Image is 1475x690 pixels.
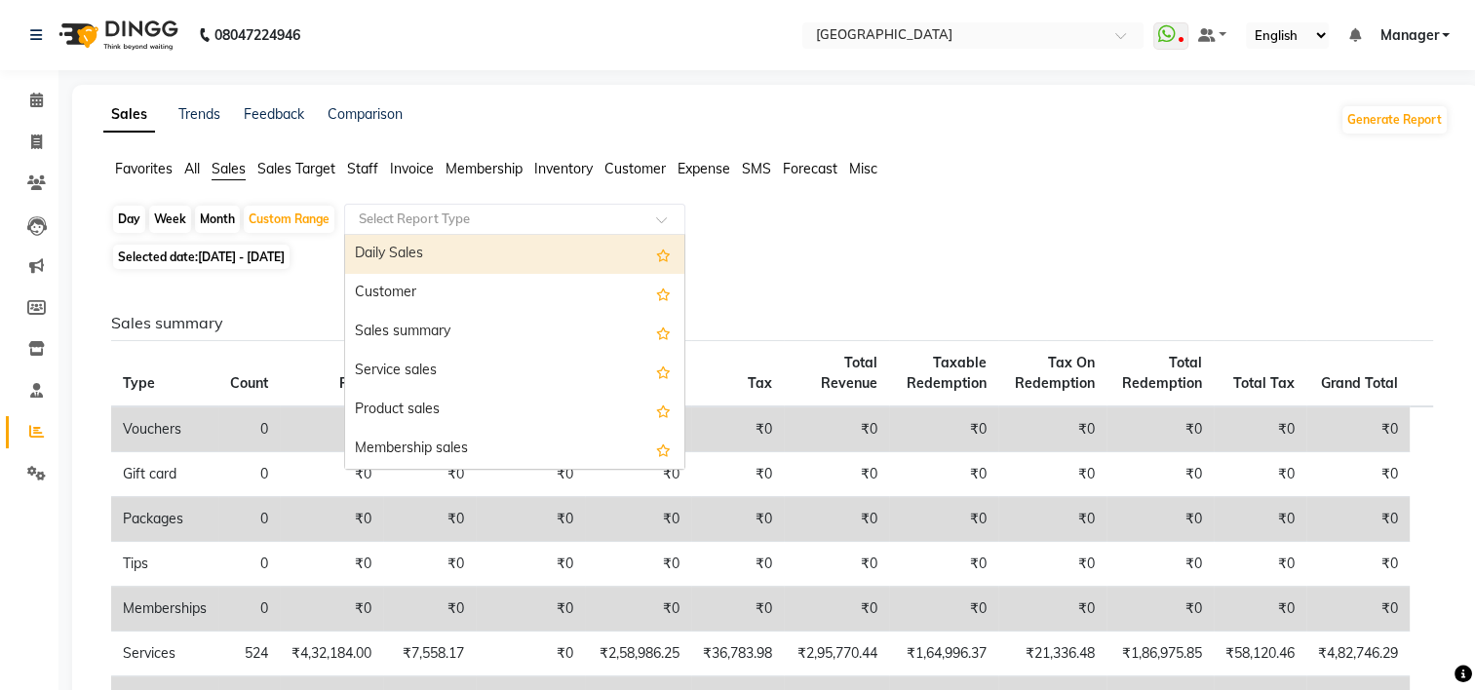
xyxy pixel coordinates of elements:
div: Sales summary [345,313,684,352]
td: ₹0 [1306,542,1410,587]
td: ₹0 [280,542,383,587]
span: Count [230,374,268,392]
a: Feedback [244,105,304,123]
span: Taxable Redemption [907,354,987,392]
span: Add this report to Favorites List [656,282,671,305]
td: ₹0 [1306,587,1410,632]
td: ₹0 [1214,406,1306,452]
span: Grand Total [1321,374,1398,392]
span: Total Tax [1233,374,1295,392]
span: Price [339,374,371,392]
td: ₹0 [784,587,888,632]
span: Add this report to Favorites List [656,399,671,422]
span: Add this report to Favorites List [656,360,671,383]
td: ₹0 [1306,497,1410,542]
div: Custom Range [244,206,334,233]
td: ₹0 [585,497,691,542]
span: All [184,160,200,177]
td: ₹0 [1106,497,1214,542]
td: ₹0 [691,497,784,542]
span: Tax On Redemption [1015,354,1095,392]
td: ₹0 [383,452,476,497]
td: 0 [218,587,280,632]
td: ₹58,120.46 [1214,632,1306,676]
td: ₹0 [1106,452,1214,497]
td: ₹0 [889,452,998,497]
td: ₹0 [998,542,1106,587]
span: Manager [1379,25,1438,46]
td: ₹0 [691,587,784,632]
td: ₹0 [889,542,998,587]
span: Selected date: [113,245,290,269]
td: 0 [218,452,280,497]
td: ₹0 [585,452,691,497]
td: 0 [218,497,280,542]
img: logo [50,8,183,62]
span: Add this report to Favorites List [656,438,671,461]
div: Week [149,206,191,233]
td: ₹0 [1306,452,1410,497]
td: Packages [111,497,218,542]
td: ₹0 [998,497,1106,542]
td: ₹0 [280,452,383,497]
td: ₹0 [476,632,585,676]
div: Product sales [345,391,684,430]
span: Customer [604,160,666,177]
td: ₹1,86,975.85 [1106,632,1214,676]
td: ₹2,95,770.44 [784,632,888,676]
td: ₹0 [889,497,998,542]
td: ₹4,32,184.00 [280,632,383,676]
td: ₹0 [998,406,1106,452]
a: Comparison [328,105,403,123]
span: Add this report to Favorites List [656,243,671,266]
h6: Sales summary [111,314,1433,332]
span: Forecast [783,160,837,177]
td: 524 [218,632,280,676]
a: Trends [178,105,220,123]
div: Customer [345,274,684,313]
td: ₹0 [889,587,998,632]
td: ₹0 [476,587,585,632]
td: ₹0 [998,452,1106,497]
div: Month [195,206,240,233]
td: Tips [111,542,218,587]
td: ₹0 [280,497,383,542]
span: Total Revenue [821,354,877,392]
span: Type [123,374,155,392]
td: ₹0 [1214,542,1306,587]
td: ₹0 [383,542,476,587]
span: Add this report to Favorites List [656,321,671,344]
b: 08047224946 [214,8,300,62]
td: Vouchers [111,406,218,452]
td: ₹0 [1214,587,1306,632]
td: ₹2,58,986.25 [585,632,691,676]
td: ₹0 [889,406,998,452]
td: ₹0 [1106,406,1214,452]
div: Day [113,206,145,233]
td: ₹0 [383,497,476,542]
ng-dropdown-panel: Options list [344,234,685,470]
span: Invoice [390,160,434,177]
td: ₹0 [1106,587,1214,632]
span: Staff [347,160,378,177]
td: Gift card [111,452,218,497]
span: Inventory [534,160,593,177]
td: ₹0 [383,587,476,632]
td: ₹0 [1106,542,1214,587]
div: Service sales [345,352,684,391]
td: ₹0 [476,542,585,587]
span: Membership [446,160,523,177]
td: Services [111,632,218,676]
span: SMS [742,160,771,177]
td: ₹0 [585,587,691,632]
span: Sales [212,160,246,177]
span: Expense [678,160,730,177]
td: ₹7,558.17 [383,632,476,676]
td: ₹0 [784,542,888,587]
button: Generate Report [1342,106,1447,134]
td: ₹0 [1214,497,1306,542]
td: Memberships [111,587,218,632]
td: ₹0 [784,406,888,452]
span: Misc [849,160,877,177]
td: ₹0 [691,452,784,497]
